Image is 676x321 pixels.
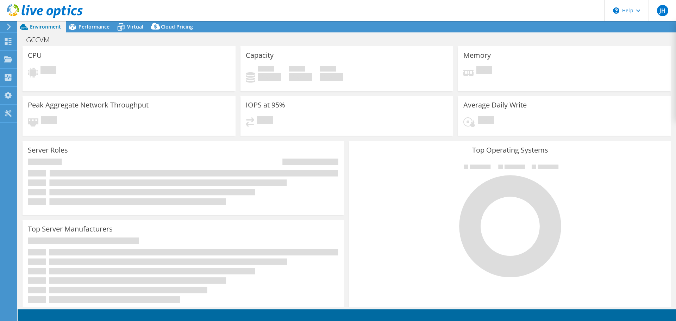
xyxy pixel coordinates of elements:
span: Environment [30,23,61,30]
h3: CPU [28,51,42,59]
h3: Top Operating Systems [355,146,666,154]
span: Pending [476,66,492,76]
h3: Memory [463,51,491,59]
h4: 0 GiB [289,73,312,81]
h3: Capacity [246,51,274,59]
h1: GCCVM [23,36,61,44]
span: Pending [478,116,494,125]
h3: IOPS at 95% [246,101,285,109]
h4: 0 GiB [320,73,343,81]
span: Pending [41,116,57,125]
span: Performance [79,23,109,30]
span: Total [320,66,336,73]
h3: Peak Aggregate Network Throughput [28,101,149,109]
span: Pending [40,66,56,76]
h3: Average Daily Write [463,101,527,109]
h4: 0 GiB [258,73,281,81]
span: Cloud Pricing [161,23,193,30]
span: Pending [257,116,273,125]
span: JH [657,5,668,16]
svg: \n [613,7,619,14]
span: Free [289,66,305,73]
h3: Top Server Manufacturers [28,225,113,233]
span: Used [258,66,274,73]
h3: Server Roles [28,146,68,154]
span: Virtual [127,23,143,30]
